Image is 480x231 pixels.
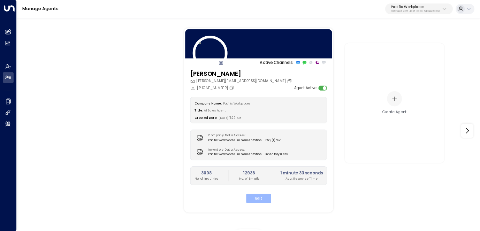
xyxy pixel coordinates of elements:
[280,170,323,176] h2: 1 minute 33 seconds
[260,59,293,65] p: Active Channels:
[208,147,285,152] label: Inventory Data Access:
[190,70,293,79] h3: [PERSON_NAME]
[229,85,235,90] button: Copy
[239,170,259,176] h2: 12936
[385,3,453,15] button: Pacific Workplacesa0687ae6-caf7-4c35-8de3-5d0dae502acf
[195,176,218,181] p: No. of Inquiries
[280,176,323,181] p: Avg. Response Time
[190,85,235,91] div: [PHONE_NUMBER]
[193,36,228,71] img: 14_headshot.jpg
[208,138,280,143] span: Pacific Workplaces Implementation - FAQ (1).csv
[195,108,203,113] label: Title:
[208,152,288,157] span: Pacific Workplaces Implementation - Inventory 8.csv
[391,5,440,9] p: Pacific Workplaces
[22,6,59,12] a: Manage Agents
[195,115,217,120] label: Created Date:
[195,101,222,106] label: Company Name:
[382,110,407,115] div: Create Agent
[294,85,317,91] label: Agent Active
[219,115,241,120] span: [DATE] 11:29 AM
[391,10,440,13] p: a0687ae6-caf7-4c35-8de3-5d0dae502acf
[204,108,226,113] span: AI Sales Agent
[195,170,218,176] h2: 3008
[223,101,251,106] span: Pacific Workplaces
[239,176,259,181] p: No. of Emails
[287,79,293,84] button: Copy
[246,194,271,203] button: Edit
[190,79,293,84] div: [PERSON_NAME][EMAIL_ADDRESS][DOMAIN_NAME]
[208,133,278,138] label: Company Data Access:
